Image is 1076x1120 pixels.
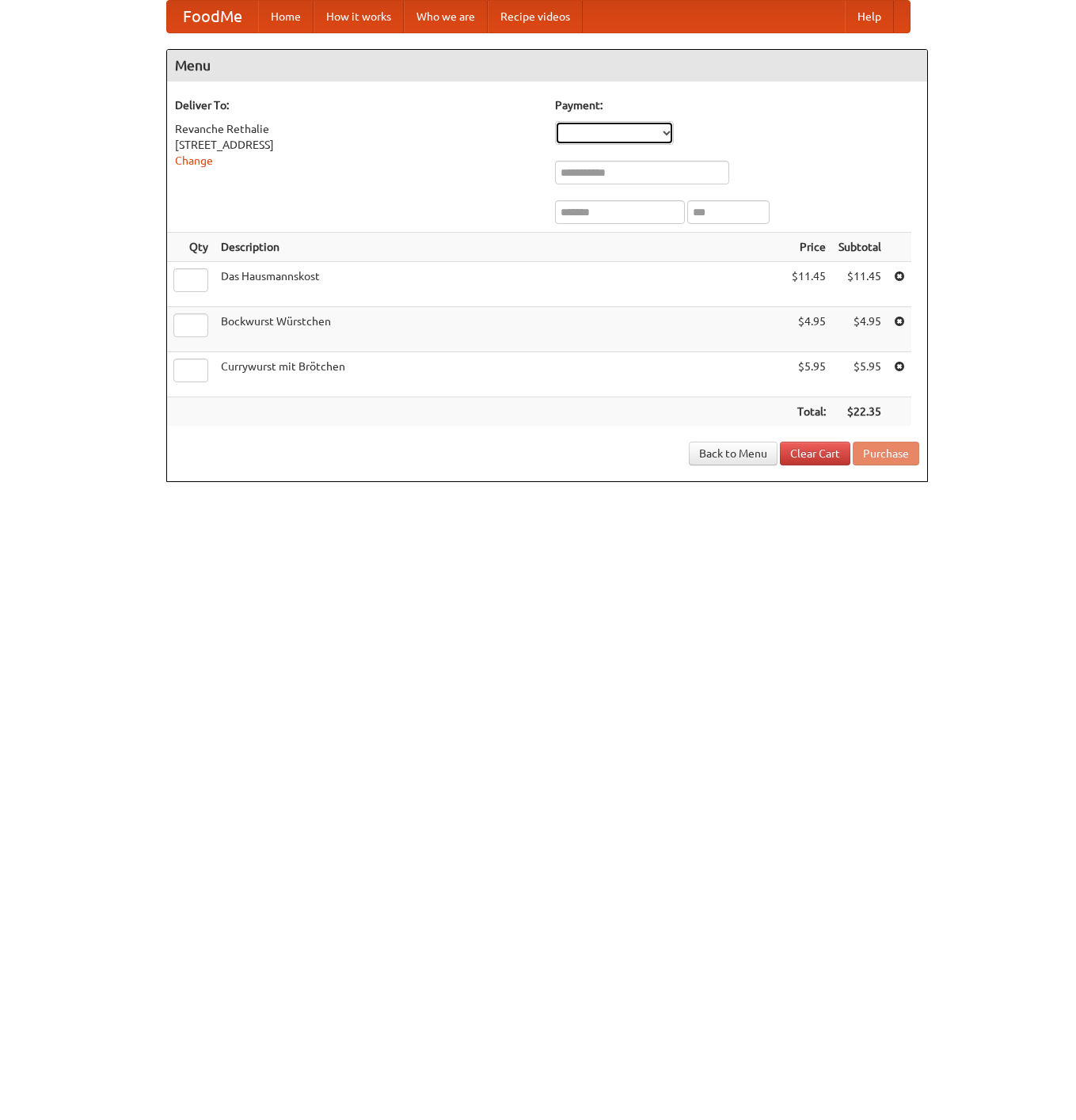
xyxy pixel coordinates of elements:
[785,233,832,262] th: Price
[689,442,778,465] a: Back to Menu
[488,1,583,32] a: Recipe videos
[832,262,888,307] td: $11.45
[314,1,404,32] a: How it works
[832,397,888,427] th: $22.35
[215,352,785,397] td: Currywurst mit Brötchen
[832,352,888,397] td: $5.95
[832,233,888,262] th: Subtotal
[215,233,785,262] th: Description
[175,137,539,153] div: [STREET_ADDRESS]
[785,307,832,352] td: $4.95
[853,442,919,465] button: Purchase
[215,262,785,307] td: Das Hausmannskost
[175,97,539,113] h5: Deliver To:
[258,1,314,32] a: Home
[555,97,919,113] h5: Payment:
[785,262,832,307] td: $11.45
[780,442,850,465] a: Clear Cart
[404,1,488,32] a: Who we are
[832,307,888,352] td: $4.95
[175,121,539,137] div: Revanche Rethalie
[167,50,927,82] h4: Menu
[785,397,832,427] th: Total:
[215,307,785,352] td: Bockwurst Würstchen
[167,1,258,32] a: FoodMe
[167,233,215,262] th: Qty
[845,1,894,32] a: Help
[175,154,213,167] a: Change
[785,352,832,397] td: $5.95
